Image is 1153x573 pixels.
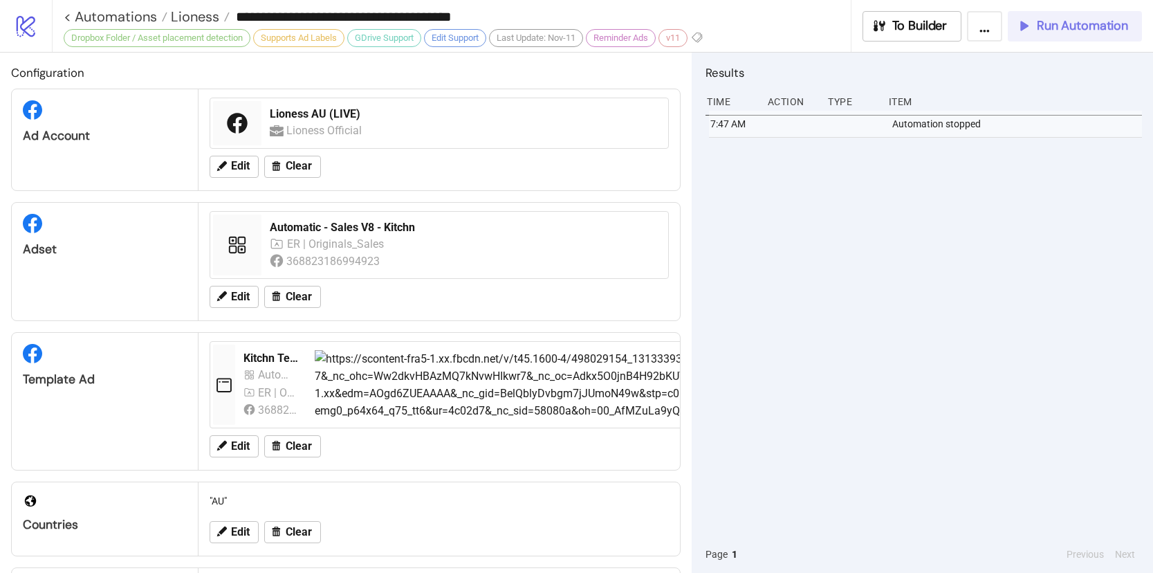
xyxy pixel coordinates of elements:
span: Run Automation [1037,18,1128,34]
button: Clear [264,156,321,178]
button: 1 [728,547,741,562]
button: Clear [264,521,321,543]
div: Template Ad [23,372,187,388]
span: Lioness [167,8,219,26]
button: Clear [264,286,321,308]
div: ER | Originals_Sales [287,235,387,253]
button: Run Automation [1008,11,1142,42]
div: Supports Ad Labels [253,29,344,47]
button: Next [1111,547,1139,562]
span: Edit [231,440,250,453]
span: Edit [231,526,250,538]
div: 368823186994923 [286,253,382,270]
a: Lioness [167,10,230,24]
div: Dropbox Folder / Asset placement detection [64,29,250,47]
div: Item [887,89,1142,115]
span: Page [705,547,728,562]
div: "AU" [204,488,674,514]
button: Previous [1062,547,1108,562]
div: Automation stopped [891,111,1145,137]
div: v11 [658,29,688,47]
div: Reminder Ads [586,29,656,47]
div: Last Update: Nov-11 [489,29,583,47]
div: GDrive Support [347,29,421,47]
button: Clear [264,435,321,457]
span: Edit [231,291,250,303]
div: Action [766,89,818,115]
button: Edit [210,156,259,178]
div: Countries [23,517,187,533]
span: Edit [231,160,250,172]
div: Type [827,89,878,115]
button: Edit [210,521,259,543]
button: To Builder [863,11,962,42]
div: 368823186994923 [258,401,297,419]
div: Automatic - Sales V8 - Kitchn [270,220,660,235]
button: Edit [210,435,259,457]
span: Clear [286,160,312,172]
span: To Builder [892,18,948,34]
div: Edit Support [424,29,486,47]
span: Clear [286,291,312,303]
div: Adset [23,242,187,257]
div: Time [705,89,757,115]
h2: Results [705,64,1142,82]
div: Lioness AU (LIVE) [270,107,660,122]
a: < Automations [64,10,167,24]
button: Edit [210,286,259,308]
div: Ad Account [23,128,187,144]
div: Automatic - Sales V6 - Kitchn [258,366,297,383]
div: Lioness Official [286,122,365,139]
span: Clear [286,440,312,453]
div: 7:47 AM [709,111,760,137]
button: ... [967,11,1002,42]
div: Kitchn Template v2 [243,351,304,366]
h2: Configuration [11,64,681,82]
span: Clear [286,526,312,538]
div: ER | Originals_Sales [258,384,297,401]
